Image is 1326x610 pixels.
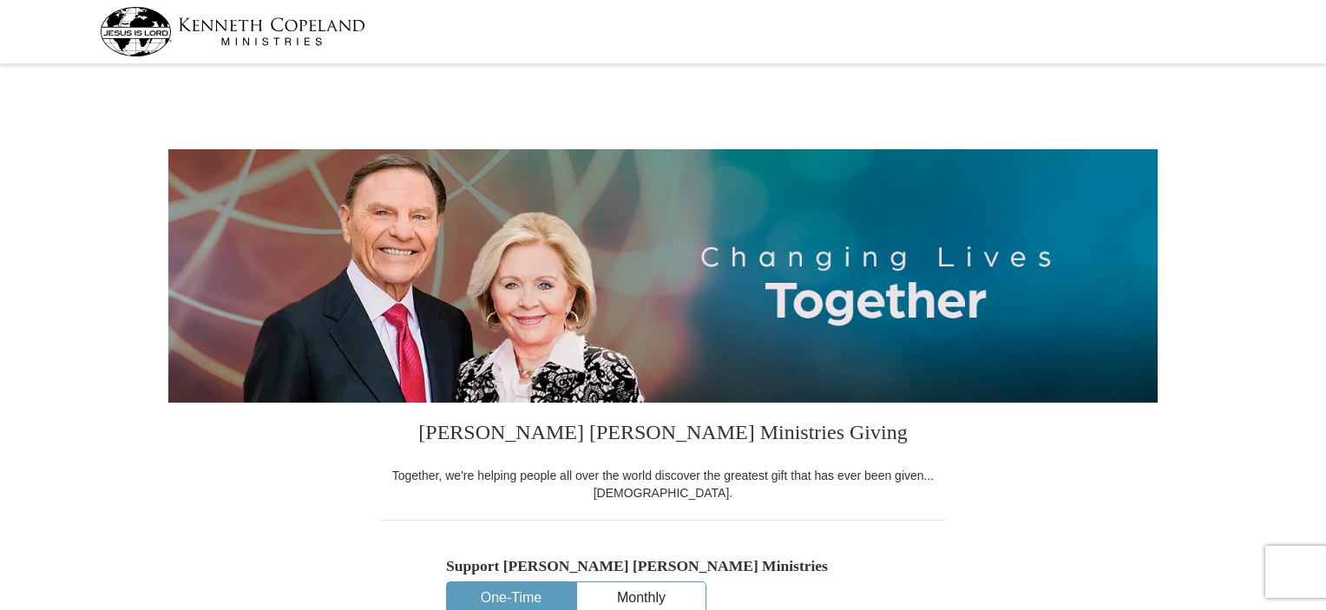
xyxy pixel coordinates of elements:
img: kcm-header-logo.svg [100,7,365,56]
div: Together, we're helping people all over the world discover the greatest gift that has ever been g... [381,467,945,502]
h3: [PERSON_NAME] [PERSON_NAME] Ministries Giving [381,403,945,467]
h5: Support [PERSON_NAME] [PERSON_NAME] Ministries [446,557,880,575]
